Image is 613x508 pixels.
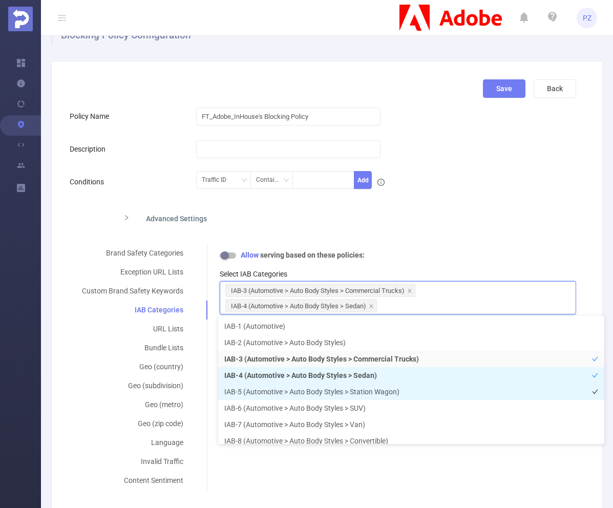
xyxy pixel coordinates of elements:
i: icon: check [592,421,598,428]
label: Select IAB Categories [220,270,287,278]
i: icon: down [283,177,289,184]
div: Invalid Traffic [70,452,196,471]
div: Brand Safety Categories [70,244,196,263]
i: icon: down [241,177,247,184]
i: icon: right [123,215,130,221]
div: Exception URL Lists [70,263,196,282]
div: IAB-4 (Automotive > Auto Body Styles > Sedan) [231,300,366,313]
div: Traffic ID [202,172,234,188]
li: IAB-2 (Automotive > Auto Body Styles) [218,334,604,351]
i: icon: check [592,405,598,411]
div: Content Sentiment [70,471,196,490]
li: IAB-6 (Automotive > Auto Body Styles > SUV) [218,400,604,416]
div: Geo (country) [70,357,196,376]
i: icon: check [592,356,598,362]
li: IAB-8 (Automotive > Auto Body Styles > Convertible) [218,433,604,449]
li: IAB-4 (Automotive > Auto Body Styles > Sedan) [218,367,604,384]
b: serving based on these policies: [260,251,365,259]
div: Custom Brand Safety Keywords [70,282,196,301]
i: icon: check [592,372,598,378]
i: icon: info-circle [377,179,385,186]
div: IAB-3 (Automotive > Auto Body Styles > Commercial Trucks) [231,284,405,298]
i: icon: close [407,288,412,294]
i: icon: check [592,340,598,346]
label: Policy Name [70,112,114,120]
div: icon: rightAdvanced Settings [115,207,419,228]
div: Geo (metro) [70,395,196,414]
div: Bundle Lists [70,338,196,357]
div: Language [70,433,196,452]
div: URL Lists [70,320,196,338]
div: Geo (subdivision) [70,376,196,395]
img: Protected Media [8,7,33,31]
li: IAB-3 (Automotive > Auto Body Styles > Commercial Trucks) [218,351,604,367]
i: icon: check [592,389,598,395]
span: PZ [583,8,591,28]
li: IAB-5 (Automotive > Auto Body Styles > Station Wagon) [218,384,604,400]
i: icon: check [592,438,598,444]
i: icon: check [592,323,598,329]
button: Add [354,171,372,189]
b: Allow [239,251,260,259]
li: IAB-7 (Automotive > Auto Body Styles > Van) [218,416,604,433]
div: Geo (zip code) [70,414,196,433]
li: IAB-1 (Automotive) [218,318,604,334]
div: IAB Categories [70,301,196,320]
label: Conditions [70,178,109,186]
div: Contains [256,172,288,188]
label: Description [70,145,111,153]
button: Save [483,79,525,98]
i: icon: close [369,304,374,310]
button: Back [534,79,576,98]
